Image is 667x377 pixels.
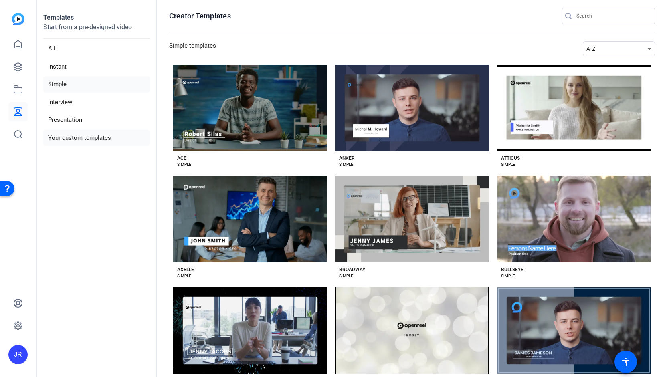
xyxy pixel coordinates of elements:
div: SIMPLE [177,161,191,168]
div: SIMPLE [177,273,191,279]
span: A-Z [586,46,595,52]
button: Template image [173,287,327,374]
li: Instant [43,58,150,75]
strong: Templates [43,14,74,21]
div: BULLSEYE [501,266,523,273]
button: Template image [173,176,327,262]
div: ATTICUS [501,155,520,161]
div: ANKER [339,155,355,161]
h1: Creator Templates [169,11,231,21]
button: Template image [497,65,651,151]
li: Simple [43,76,150,93]
li: Your custom templates [43,130,150,146]
div: AXELLE [177,266,194,273]
p: Start from a pre-designed video [43,22,150,39]
div: JR [8,345,28,364]
button: Template image [497,176,651,262]
button: Template image [173,65,327,151]
input: Search [576,11,649,21]
div: SIMPLE [501,161,515,168]
div: SIMPLE [501,273,515,279]
li: All [43,40,150,57]
button: Template image [335,176,489,262]
img: blue-gradient.svg [12,13,24,25]
div: ACE [177,155,186,161]
li: Presentation [43,112,150,128]
mat-icon: accessibility [621,357,631,367]
div: BROADWAY [339,266,365,273]
li: Interview [43,94,150,111]
div: SIMPLE [339,273,353,279]
button: Template image [335,287,489,374]
h3: Simple templates [169,41,216,56]
button: Template image [335,65,489,151]
div: SIMPLE [339,161,353,168]
button: Template image [497,287,651,374]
